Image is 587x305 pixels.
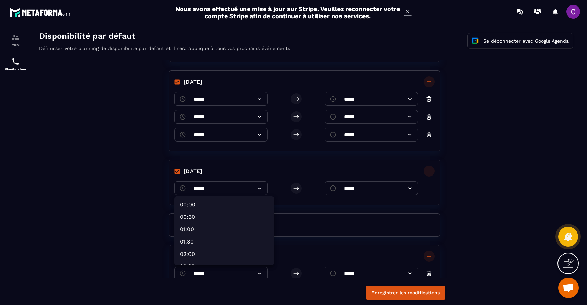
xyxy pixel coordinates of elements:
a: schedulerschedulerPlanificateur [2,52,29,76]
h2: Nous avons effectué une mise à jour sur Stripe. Veuillez reconnecter votre compte Stripe afin de ... [175,5,400,20]
p: Planificateur [2,67,29,71]
li: 02:00 [145,219,242,230]
li: 00:00 [145,169,242,180]
img: scheduler [11,57,20,66]
p: CRM [2,43,29,47]
li: 01:00 [145,194,242,205]
a: Ouvrir le chat [558,278,579,298]
li: 01:30 [145,206,242,217]
li: 00:30 [145,182,242,193]
img: formation [11,33,20,42]
img: logo [10,6,71,19]
li: 02:30 [145,231,242,242]
a: formationformationCRM [2,28,29,52]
